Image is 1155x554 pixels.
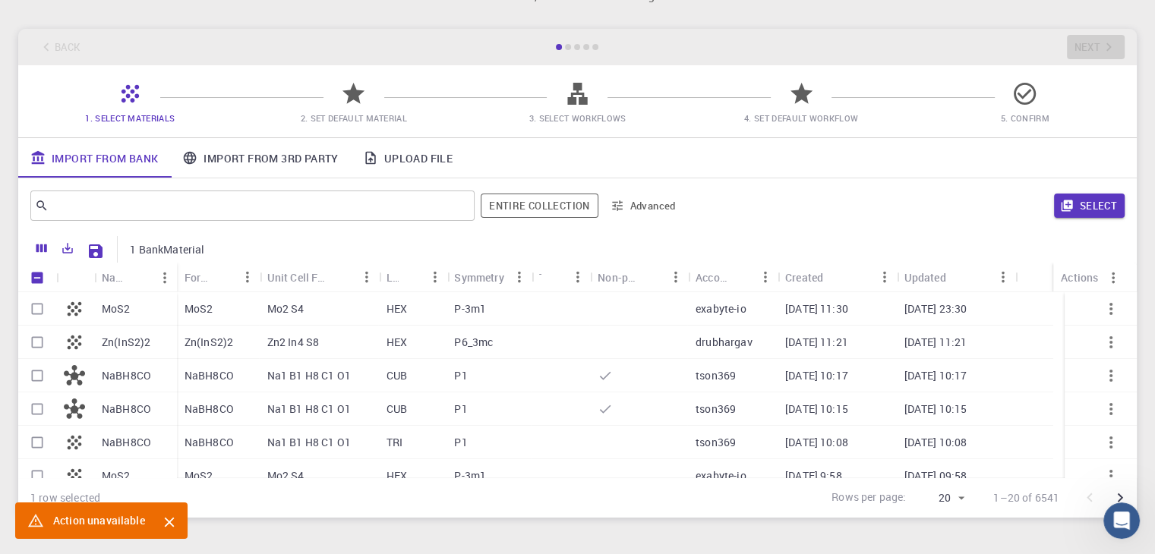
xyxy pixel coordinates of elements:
[102,401,151,417] p: NaBH8CO
[102,468,131,483] p: MoS2
[355,265,379,289] button: Menu
[267,263,330,292] div: Unit Cell Formula
[991,265,1015,289] button: Menu
[696,301,746,316] p: exabyte-io
[185,263,211,292] div: Formula
[447,263,532,292] div: Symmetry
[387,435,402,450] p: TRI
[157,510,181,534] button: Close
[30,11,85,24] span: Support
[29,236,55,260] button: Columns
[696,368,736,383] p: tson369
[387,401,407,417] p: CUB
[80,236,111,266] button: Save Explorer Settings
[993,490,1059,505] p: 1–20 of 6541
[904,401,967,417] p: [DATE] 10:15
[904,368,967,383] p: [DATE] 10:17
[267,401,351,417] p: Na1 B1 H8 C1 O1
[454,401,467,417] p: P1
[590,263,688,292] div: Non-periodic
[785,368,848,383] p: [DATE] 10:17
[267,301,305,316] p: Mo2 S4
[778,263,897,292] div: Created
[539,263,541,292] div: Tags
[387,301,407,316] p: HEX
[130,242,204,257] p: 1 BankMaterial
[153,266,177,290] button: Menu
[422,265,447,289] button: Menu
[785,468,842,483] p: [DATE] 9:58
[170,138,350,178] a: Import From 3rd Party
[729,265,753,289] button: Sort
[1061,263,1098,292] div: Actions
[904,263,946,292] div: Updated
[753,265,778,289] button: Menu
[235,265,260,289] button: Menu
[267,468,305,483] p: Mo2 S4
[1103,502,1140,539] iframe: Intercom live chat
[185,468,213,483] p: MoS2
[128,266,153,290] button: Sort
[102,263,128,292] div: Name
[873,265,897,289] button: Menu
[598,263,639,292] div: Non-periodic
[1105,483,1135,513] button: Go to next page
[398,265,422,289] button: Sort
[566,265,590,289] button: Menu
[664,265,688,289] button: Menu
[1053,263,1125,292] div: Actions
[1054,194,1125,218] button: Select
[94,263,177,292] div: Name
[454,435,467,450] p: P1
[785,435,848,450] p: [DATE] 10:08
[387,263,399,292] div: Lattice
[18,138,170,178] a: Import From Bank
[260,263,379,292] div: Unit Cell Formula
[946,265,970,289] button: Sort
[785,301,848,316] p: [DATE] 11:30
[185,335,233,350] p: Zn(InS2)2
[267,335,320,350] p: Zn2 In4 S8
[696,435,736,450] p: tson369
[102,435,151,450] p: NaBH8CO
[897,263,1016,292] div: Updated
[454,301,486,316] p: P-3m1
[832,489,906,507] p: Rows per page:
[185,301,213,316] p: MoS2
[185,401,234,417] p: NaBH8CO
[904,435,967,450] p: [DATE] 10:08
[529,112,626,124] span: 3. Select Workflows
[454,468,486,483] p: P-3m1
[481,194,598,218] button: Entire collection
[1101,266,1125,290] button: Menu
[696,401,736,417] p: tson369
[56,263,94,292] div: Icon
[53,507,145,534] div: Action unavailable
[177,263,260,292] div: Formula
[387,368,407,383] p: CUB
[532,263,590,292] div: Tags
[387,468,407,483] p: HEX
[507,265,532,289] button: Menu
[102,301,131,316] p: MoS2
[604,194,683,218] button: Advanced
[267,368,351,383] p: Na1 B1 H8 C1 O1
[379,263,447,292] div: Lattice
[185,368,234,383] p: NaBH8CO
[102,335,150,350] p: Zn(InS2)2
[387,335,407,350] p: HEX
[688,263,778,292] div: Account
[30,490,100,505] div: 1 row selected
[904,335,967,350] p: [DATE] 11:21
[785,263,823,292] div: Created
[785,335,848,350] p: [DATE] 11:21
[904,468,967,483] p: [DATE] 09:58
[351,138,465,178] a: Upload File
[211,265,235,289] button: Sort
[639,265,664,289] button: Sort
[267,435,351,450] p: Na1 B1 H8 C1 O1
[301,112,407,124] span: 2. Set Default Material
[454,263,503,292] div: Symmetry
[481,194,598,218] span: Filter throughout whole library including sets (folders)
[185,435,234,450] p: NaBH8CO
